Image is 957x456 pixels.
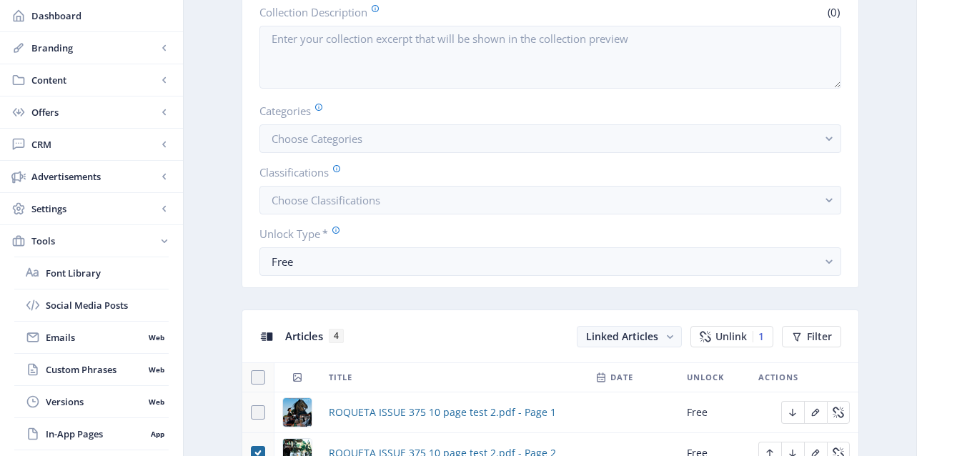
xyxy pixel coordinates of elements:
a: Edit page [804,405,827,418]
span: Custom Phrases [46,362,144,377]
span: Social Media Posts [46,298,169,312]
span: Date [610,369,633,386]
nb-badge: Web [144,395,169,409]
span: Unlink [715,331,747,342]
a: Custom PhrasesWeb [14,354,169,385]
span: Unlock [687,369,724,386]
a: ROQUETA ISSUE 375 10 page test 2.pdf - Page 1 [329,404,556,421]
a: Edit page [781,405,804,418]
a: Font Library [14,257,169,289]
a: Social Media Posts [14,289,169,321]
span: Choose Categories [272,132,362,146]
label: Classifications [259,164,830,180]
span: In-App Pages [46,427,146,441]
button: Free [259,247,841,276]
button: Choose Classifications [259,186,841,214]
a: EmailsWeb [14,322,169,353]
span: CRM [31,137,157,152]
span: Versions [46,395,144,409]
span: Font Library [46,266,169,280]
span: Filter [807,331,832,342]
div: 1 [753,331,764,342]
nb-badge: App [146,427,169,441]
span: Advertisements [31,169,157,184]
button: Linked Articles [577,326,682,347]
td: Free [678,392,750,433]
span: Dashboard [31,9,172,23]
div: Free [272,253,818,270]
span: Title [329,369,352,386]
nb-badge: Web [144,362,169,377]
span: (0) [825,5,841,19]
a: VersionsWeb [14,386,169,417]
span: Settings [31,202,157,216]
span: Content [31,73,157,87]
span: Offers [31,105,157,119]
img: pg-1.jpg [283,398,312,427]
span: Articles [285,329,323,343]
button: Filter [782,326,841,347]
label: Unlock Type [259,226,830,242]
span: Actions [758,369,798,386]
span: Linked Articles [586,329,658,343]
label: Categories [259,103,830,119]
a: In-App PagesApp [14,418,169,450]
span: Tools [31,234,157,248]
label: Collection Description [259,4,545,20]
button: Unlink1 [690,326,773,347]
button: Choose Categories [259,124,841,153]
span: Branding [31,41,157,55]
nb-badge: Web [144,330,169,345]
a: Edit page [827,405,850,418]
span: Choose Classifications [272,193,380,207]
span: Emails [46,330,144,345]
span: 4 [329,329,344,343]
